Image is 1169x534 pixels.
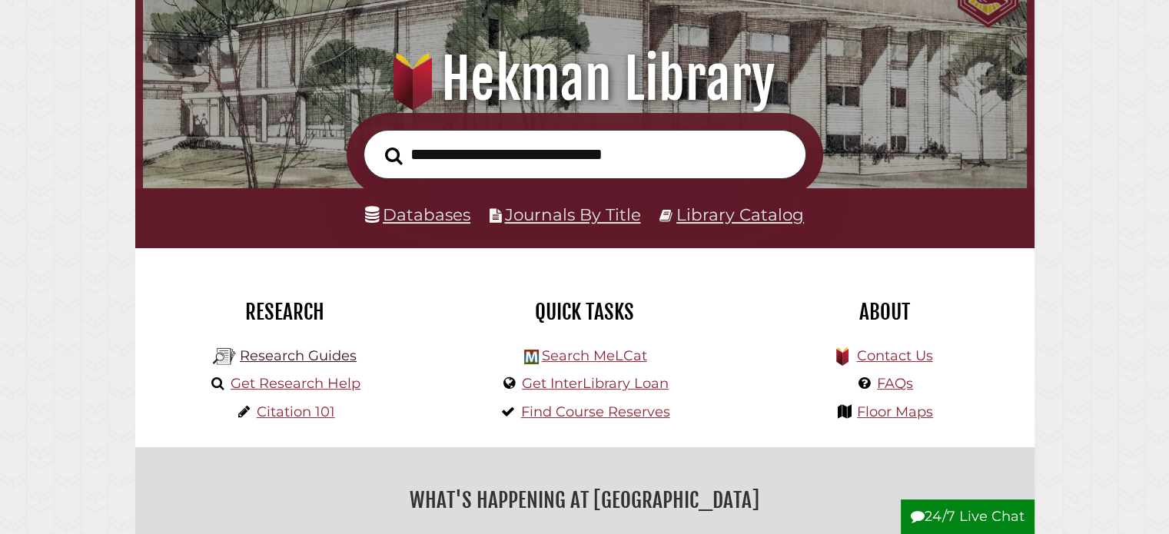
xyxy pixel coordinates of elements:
[240,347,357,364] a: Research Guides
[147,299,423,325] h2: Research
[521,403,670,420] a: Find Course Reserves
[257,403,335,420] a: Citation 101
[385,146,403,164] i: Search
[541,347,646,364] a: Search MeLCat
[447,299,723,325] h2: Quick Tasks
[524,350,539,364] img: Hekman Library Logo
[877,375,913,392] a: FAQs
[160,45,1008,113] h1: Hekman Library
[746,299,1023,325] h2: About
[522,375,669,392] a: Get InterLibrary Loan
[857,403,933,420] a: Floor Maps
[505,204,641,224] a: Journals By Title
[365,204,470,224] a: Databases
[231,375,360,392] a: Get Research Help
[377,142,410,169] button: Search
[213,345,236,368] img: Hekman Library Logo
[147,483,1023,518] h2: What's Happening at [GEOGRAPHIC_DATA]
[676,204,804,224] a: Library Catalog
[856,347,932,364] a: Contact Us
